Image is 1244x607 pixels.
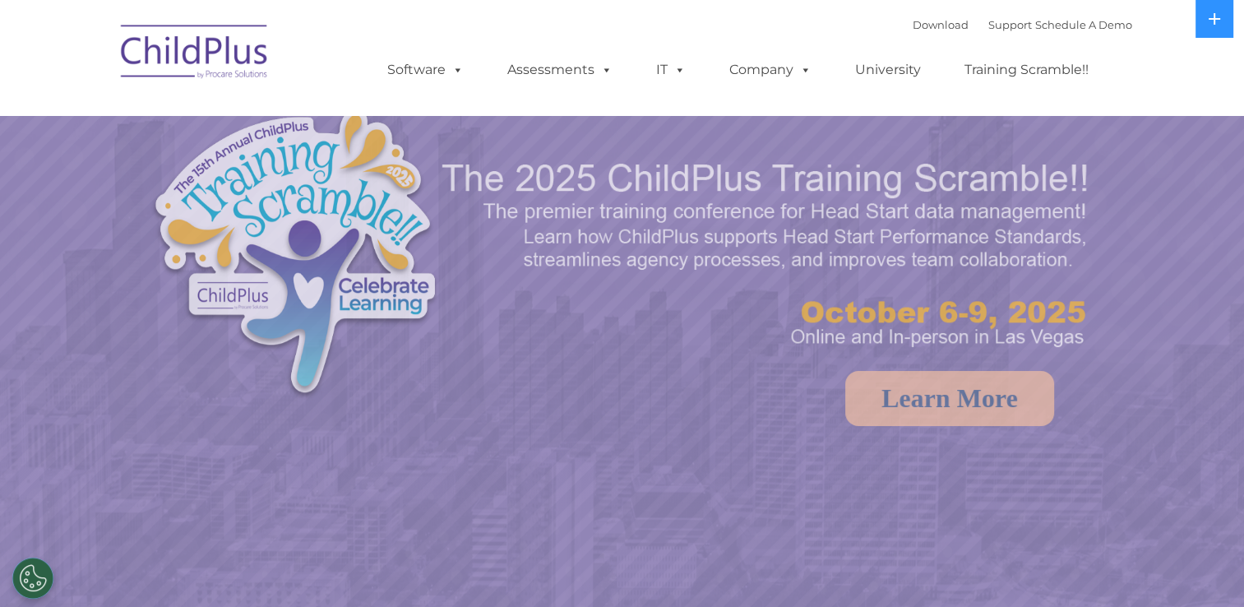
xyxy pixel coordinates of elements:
[988,18,1032,31] a: Support
[640,53,702,86] a: IT
[713,53,828,86] a: Company
[913,18,969,31] a: Download
[371,53,480,86] a: Software
[839,53,937,86] a: University
[913,18,1132,31] font: |
[845,371,1054,426] a: Learn More
[491,53,629,86] a: Assessments
[12,558,53,599] button: Cookies Settings
[948,53,1105,86] a: Training Scramble!!
[113,13,277,95] img: ChildPlus by Procare Solutions
[1035,18,1132,31] a: Schedule A Demo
